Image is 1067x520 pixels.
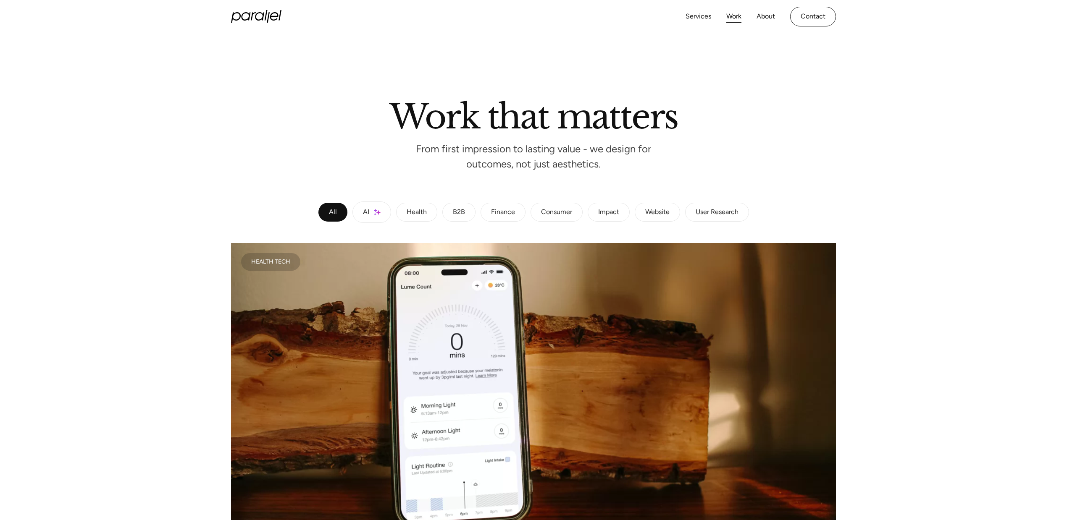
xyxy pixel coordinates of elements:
[645,210,670,215] div: Website
[294,100,773,129] h2: Work that matters
[329,210,337,215] div: All
[598,210,619,215] div: Impact
[363,210,369,215] div: AI
[757,10,775,23] a: About
[453,210,465,215] div: B2B
[686,10,711,23] a: Services
[251,260,290,264] div: Health Tech
[491,210,515,215] div: Finance
[407,210,427,215] div: Health
[790,7,836,26] a: Contact
[407,146,660,168] p: From first impression to lasting value - we design for outcomes, not just aesthetics.
[231,10,281,23] a: home
[726,10,741,23] a: Work
[696,210,738,215] div: User Research
[541,210,572,215] div: Consumer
